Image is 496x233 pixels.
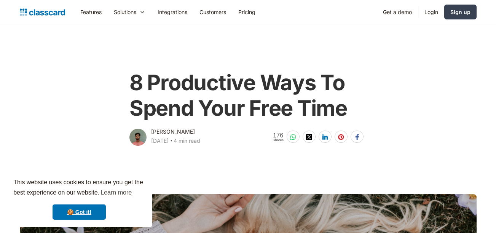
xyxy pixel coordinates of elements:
[129,70,367,121] h1: 8 Productive Ways To Spend Your Free Time
[273,132,284,139] span: 176
[99,187,133,198] a: learn more about cookies
[377,3,418,21] a: Get a demo
[108,3,152,21] div: Solutions
[13,178,145,198] span: This website uses cookies to ensure you get the best experience on our website.
[53,204,106,220] a: dismiss cookie message
[74,3,108,21] a: Features
[232,3,262,21] a: Pricing
[322,134,328,140] img: linkedin-white sharing button
[174,136,200,145] div: 4 min read
[193,3,232,21] a: Customers
[151,136,169,145] div: [DATE]
[354,134,360,140] img: facebook-white sharing button
[114,8,136,16] div: Solutions
[306,134,312,140] img: twitter-white sharing button
[450,8,470,16] div: Sign up
[338,134,344,140] img: pinterest-white sharing button
[152,3,193,21] a: Integrations
[6,171,152,227] div: cookieconsent
[444,5,477,19] a: Sign up
[290,134,296,140] img: whatsapp-white sharing button
[418,3,444,21] a: Login
[169,136,174,147] div: ‧
[151,127,195,136] div: [PERSON_NAME]
[273,139,284,142] span: Shares
[20,7,65,18] a: home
